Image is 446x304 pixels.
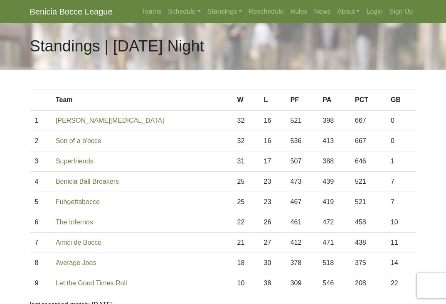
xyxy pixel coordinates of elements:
td: 507 [286,151,318,172]
a: About [334,3,363,20]
td: 208 [350,273,386,294]
th: PA [318,90,350,111]
td: 471 [318,233,350,253]
th: L [259,90,286,111]
td: 32 [232,131,259,151]
td: 0 [386,131,416,151]
td: 17 [259,151,286,172]
td: 473 [286,172,318,192]
td: 521 [350,192,386,212]
td: 472 [318,212,350,233]
th: GB [386,90,416,111]
a: Reschedule [245,3,287,20]
td: 458 [350,212,386,233]
td: 646 [350,151,386,172]
td: 9 [30,273,51,294]
td: 0 [386,110,416,131]
a: Standings [204,3,245,20]
a: Benicia Ball Breakers [56,178,119,185]
td: 38 [259,273,286,294]
td: 1 [386,151,416,172]
td: 412 [286,233,318,253]
a: Son of a b'occe [56,137,101,144]
td: 26 [259,212,286,233]
td: 521 [286,110,318,131]
a: Superfriends [56,158,94,165]
td: 5 [30,192,51,212]
td: 11 [386,233,416,253]
td: 467 [286,192,318,212]
a: Let the Good Times Roll [56,280,127,287]
td: 439 [318,172,350,192]
td: 2 [30,131,51,151]
td: 7 [386,172,416,192]
td: 4 [30,172,51,192]
a: The Infernos [56,219,93,226]
th: Team [51,90,232,111]
td: 413 [318,131,350,151]
a: Amici de Bocce [56,239,101,246]
td: 14 [386,253,416,273]
td: 8 [30,253,51,273]
a: News [311,3,334,20]
a: Schedule [165,3,204,20]
td: 398 [318,110,350,131]
td: 30 [259,253,286,273]
a: Benicia Bocce League [30,3,113,20]
td: 667 [350,110,386,131]
td: 518 [318,253,350,273]
td: 6 [30,212,51,233]
h1: Standings | [DATE] Night [30,37,205,56]
td: 27 [259,233,286,253]
td: 309 [286,273,318,294]
a: Rules [287,3,311,20]
td: 10 [232,273,259,294]
td: 546 [318,273,350,294]
td: 23 [259,192,286,212]
td: 31 [232,151,259,172]
td: 438 [350,233,386,253]
td: 25 [232,192,259,212]
td: 21 [232,233,259,253]
a: [PERSON_NAME][MEDICAL_DATA] [56,117,164,124]
td: 16 [259,131,286,151]
a: Average Joes [56,259,96,266]
td: 22 [232,212,259,233]
a: Teams [138,3,165,20]
td: 7 [30,233,51,253]
th: PCT [350,90,386,111]
td: 461 [286,212,318,233]
td: 667 [350,131,386,151]
th: PF [286,90,318,111]
td: 22 [386,273,416,294]
td: 378 [286,253,318,273]
a: Login [363,3,386,20]
td: 10 [386,212,416,233]
td: 3 [30,151,51,172]
td: 536 [286,131,318,151]
a: Fuhgettabocce [56,198,100,205]
td: 25 [232,172,259,192]
td: 1 [30,110,51,131]
th: W [232,90,259,111]
td: 32 [232,110,259,131]
td: 521 [350,172,386,192]
td: 388 [318,151,350,172]
a: Sign Up [386,3,416,20]
td: 419 [318,192,350,212]
td: 16 [259,110,286,131]
td: 375 [350,253,386,273]
td: 7 [386,192,416,212]
td: 18 [232,253,259,273]
td: 23 [259,172,286,192]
